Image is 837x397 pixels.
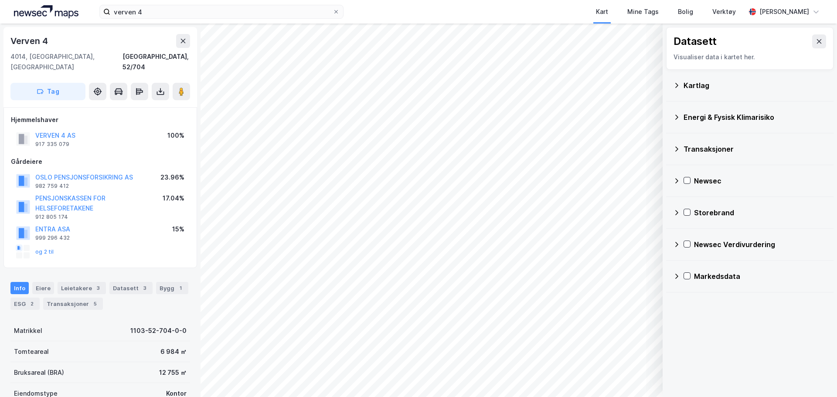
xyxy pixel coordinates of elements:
div: 912 805 174 [35,214,68,221]
img: logo.a4113a55bc3d86da70a041830d287a7e.svg [14,5,78,18]
div: 15% [172,224,184,234]
div: 23.96% [160,172,184,183]
div: 2 [27,299,36,308]
div: Gårdeiere [11,156,190,167]
div: 12 755 ㎡ [159,367,187,378]
div: Hjemmelshaver [11,115,190,125]
div: 100% [167,130,184,141]
div: Bygg [156,282,188,294]
div: Newsec [694,176,827,186]
div: Transaksjoner [43,298,103,310]
div: Info [10,282,29,294]
div: 917 335 079 [35,141,69,148]
div: Storebrand [694,207,827,218]
div: Kartlag [684,80,827,91]
div: Verven 4 [10,34,49,48]
div: 3 [94,284,102,292]
div: Bruksareal (BRA) [14,367,64,378]
div: Bolig [678,7,693,17]
div: Datasett [109,282,153,294]
div: Tomteareal [14,346,49,357]
div: Verktøy [712,7,736,17]
input: Søk på adresse, matrikkel, gårdeiere, leietakere eller personer [110,5,333,18]
div: Matrikkel [14,326,42,336]
div: [PERSON_NAME] [759,7,809,17]
div: Transaksjoner [684,144,827,154]
div: [GEOGRAPHIC_DATA], 52/704 [122,51,190,72]
div: 5 [91,299,99,308]
iframe: Chat Widget [793,355,837,397]
div: 17.04% [163,193,184,204]
div: Newsec Verdivurdering [694,239,827,250]
div: 1103-52-704-0-0 [130,326,187,336]
div: Eiere [32,282,54,294]
div: Mine Tags [627,7,659,17]
div: Visualiser data i kartet her. [674,52,826,62]
div: Kontrollprogram for chat [793,355,837,397]
div: 999 296 432 [35,234,70,241]
div: 982 759 412 [35,183,69,190]
div: 4014, [GEOGRAPHIC_DATA], [GEOGRAPHIC_DATA] [10,51,122,72]
div: 3 [140,284,149,292]
div: 6 984 ㎡ [160,346,187,357]
div: Leietakere [58,282,106,294]
div: Datasett [674,34,717,48]
button: Tag [10,83,85,100]
div: Markedsdata [694,271,827,282]
div: Kart [596,7,608,17]
div: ESG [10,298,40,310]
div: 1 [176,284,185,292]
div: Energi & Fysisk Klimarisiko [684,112,827,122]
